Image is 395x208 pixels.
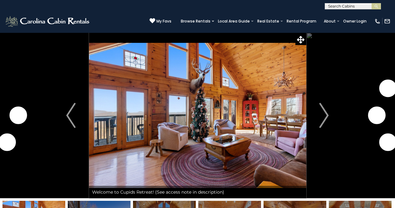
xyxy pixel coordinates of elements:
img: phone-regular-white.png [374,18,381,24]
a: Rental Program [284,17,319,26]
button: Next [306,33,342,198]
div: Welcome to Cupids Retreat! (See access note in description) [89,186,306,198]
img: arrow [66,103,76,128]
a: My Favs [150,18,171,24]
a: Local Area Guide [215,17,253,26]
img: mail-regular-white.png [384,18,390,24]
a: About [321,17,339,26]
img: White-1-2.png [5,15,91,28]
img: arrow [319,103,329,128]
a: Owner Login [340,17,370,26]
a: Real Estate [254,17,282,26]
span: My Favs [156,18,171,24]
button: Previous [53,33,89,198]
a: Browse Rentals [178,17,214,26]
